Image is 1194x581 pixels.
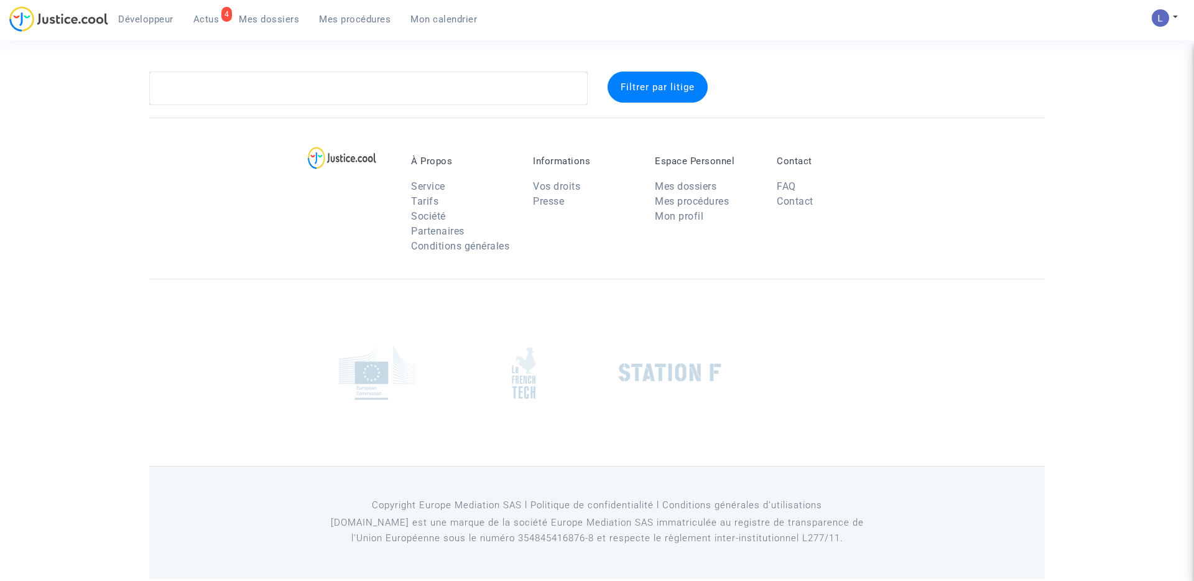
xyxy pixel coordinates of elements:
[655,180,716,192] a: Mes dossiers
[533,180,580,192] a: Vos droits
[183,10,229,29] a: 4Actus
[239,14,299,25] span: Mes dossiers
[314,515,881,546] p: [DOMAIN_NAME] est une marque de la société Europe Mediation SAS immatriculée au registre de tr...
[619,363,721,382] img: stationf.png
[411,180,445,192] a: Service
[655,156,758,167] p: Espace Personnel
[655,210,703,222] a: Mon profil
[533,195,564,207] a: Presse
[339,346,417,400] img: europe_commision.png
[777,180,796,192] a: FAQ
[1152,9,1169,27] img: AATXAJzI13CaqkJmx-MOQUbNyDE09GJ9dorwRvFSQZdH=s96-c
[777,195,813,207] a: Contact
[118,14,174,25] span: Développeur
[193,14,220,25] span: Actus
[108,10,183,29] a: Développeur
[221,7,233,22] div: 4
[777,156,880,167] p: Contact
[411,195,438,207] a: Tarifs
[411,156,514,167] p: À Propos
[410,14,477,25] span: Mon calendrier
[512,346,535,399] img: french_tech.png
[229,10,309,29] a: Mes dossiers
[309,10,400,29] a: Mes procédures
[308,147,377,169] img: logo-lg.svg
[9,6,108,32] img: jc-logo.svg
[411,210,446,222] a: Société
[314,498,881,513] p: Copyright Europe Mediation SAS l Politique de confidentialité l Conditions générales d’utilisa...
[533,156,636,167] p: Informations
[411,240,509,252] a: Conditions générales
[400,10,487,29] a: Mon calendrier
[621,81,695,93] span: Filtrer par litige
[411,225,465,237] a: Partenaires
[319,14,391,25] span: Mes procédures
[655,195,729,207] a: Mes procédures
